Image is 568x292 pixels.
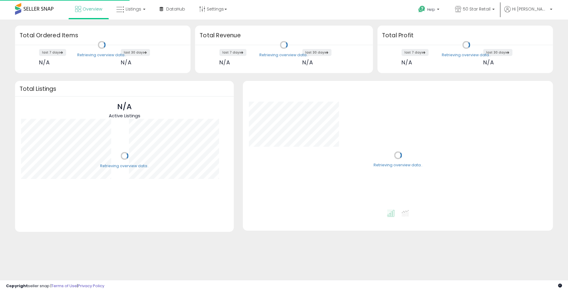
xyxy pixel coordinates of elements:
[418,5,426,13] i: Get Help
[83,6,102,12] span: Overview
[259,52,308,58] div: Retrieving overview data..
[77,52,126,58] div: Retrieving overview data..
[374,163,423,168] div: Retrieving overview data..
[504,6,552,20] a: Hi [PERSON_NAME]
[512,6,548,12] span: Hi [PERSON_NAME]
[442,52,491,58] div: Retrieving overview data..
[100,163,149,169] div: Retrieving overview data..
[126,6,141,12] span: Listings
[414,1,445,20] a: Help
[463,6,490,12] span: 50 Star Retail
[166,6,185,12] span: DataHub
[427,7,435,12] span: Help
